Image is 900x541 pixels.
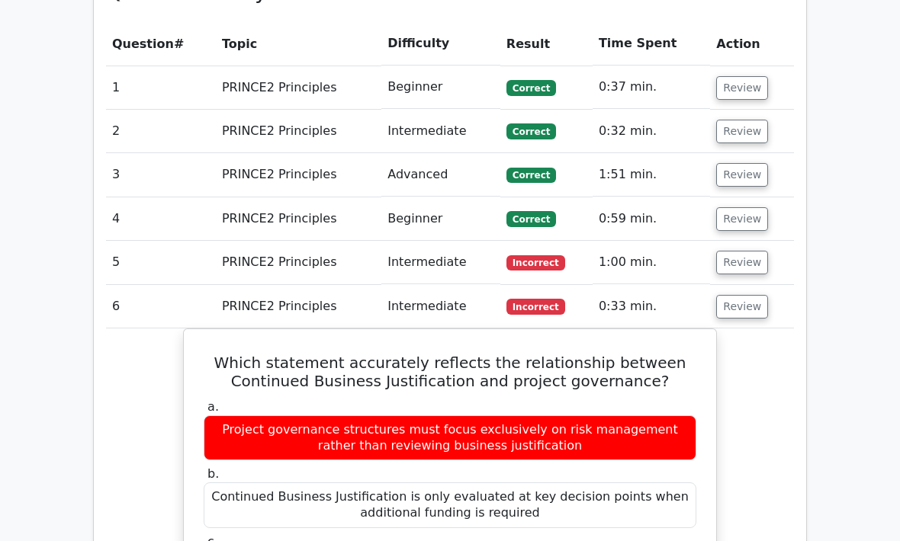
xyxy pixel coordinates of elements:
td: PRINCE2 Principles [216,242,381,285]
td: 0:37 min. [593,66,710,110]
td: Intermediate [381,286,500,329]
th: Topic [216,23,381,66]
td: 4 [106,198,216,242]
td: 2 [106,110,216,154]
td: PRINCE2 Principles [216,110,381,154]
td: PRINCE2 Principles [216,198,381,242]
td: 5 [106,242,216,285]
div: Project governance structures must focus exclusively on risk management rather than reviewing bus... [204,416,696,462]
span: Correct [506,168,556,184]
button: Review [716,251,768,275]
td: Intermediate [381,242,500,285]
td: 1:00 min. [593,242,710,285]
th: Action [710,23,794,66]
td: 6 [106,286,216,329]
td: 0:33 min. [593,286,710,329]
span: Incorrect [506,299,565,315]
th: Time Spent [593,23,710,66]
td: 1:51 min. [593,154,710,197]
td: 1 [106,66,216,110]
td: Beginner [381,66,500,110]
th: Difficulty [381,23,500,66]
span: Question [112,37,174,52]
td: PRINCE2 Principles [216,66,381,110]
button: Review [716,208,768,232]
td: Intermediate [381,110,500,154]
button: Review [716,296,768,319]
td: PRINCE2 Principles [216,286,381,329]
span: Correct [506,212,556,227]
span: Correct [506,81,556,96]
span: b. [207,467,219,482]
td: PRINCE2 Principles [216,154,381,197]
th: Result [500,23,593,66]
td: Advanced [381,154,500,197]
div: Continued Business Justification is only evaluated at key decision points when additional funding... [204,483,696,529]
td: 3 [106,154,216,197]
td: Beginner [381,198,500,242]
th: # [106,23,216,66]
span: Correct [506,124,556,139]
button: Review [716,77,768,101]
h5: Which statement accurately reflects the relationship between Continued Business Justification and... [202,354,698,391]
button: Review [716,164,768,187]
td: 0:32 min. [593,110,710,154]
td: 0:59 min. [593,198,710,242]
span: Incorrect [506,256,565,271]
span: a. [207,400,219,415]
button: Review [716,120,768,144]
